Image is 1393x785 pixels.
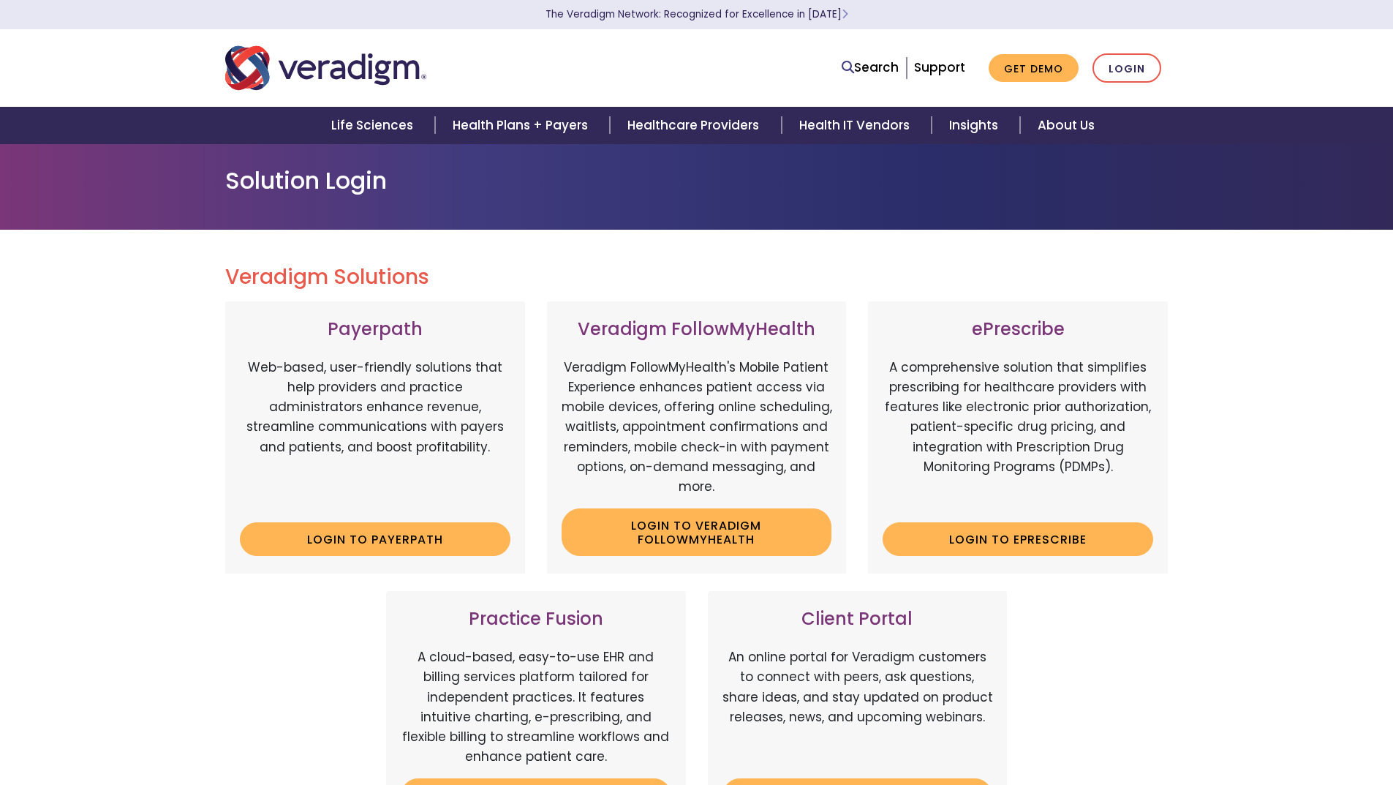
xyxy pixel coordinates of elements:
h3: ePrescribe [883,319,1153,340]
a: Health IT Vendors [782,107,932,144]
a: The Veradigm Network: Recognized for Excellence in [DATE]Learn More [546,7,848,21]
a: About Us [1020,107,1112,144]
p: Veradigm FollowMyHealth's Mobile Patient Experience enhances patient access via mobile devices, o... [562,358,832,497]
a: Healthcare Providers [610,107,781,144]
a: Health Plans + Payers [435,107,610,144]
img: Veradigm logo [225,44,426,92]
h2: Veradigm Solutions [225,265,1169,290]
a: Login to Veradigm FollowMyHealth [562,508,832,556]
p: Web-based, user-friendly solutions that help providers and practice administrators enhance revenu... [240,358,510,511]
p: An online portal for Veradigm customers to connect with peers, ask questions, share ideas, and st... [722,647,993,767]
a: Insights [932,107,1020,144]
a: Get Demo [989,54,1079,83]
h3: Payerpath [240,319,510,340]
a: Support [914,59,965,76]
h3: Client Portal [722,609,993,630]
a: Login to ePrescribe [883,522,1153,556]
h3: Veradigm FollowMyHealth [562,319,832,340]
h1: Solution Login [225,167,1169,195]
p: A comprehensive solution that simplifies prescribing for healthcare providers with features like ... [883,358,1153,511]
a: Search [842,58,899,78]
span: Learn More [842,7,848,21]
a: Login to Payerpath [240,522,510,556]
p: A cloud-based, easy-to-use EHR and billing services platform tailored for independent practices. ... [401,647,671,767]
a: Life Sciences [314,107,435,144]
h3: Practice Fusion [401,609,671,630]
a: Login [1092,53,1161,83]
